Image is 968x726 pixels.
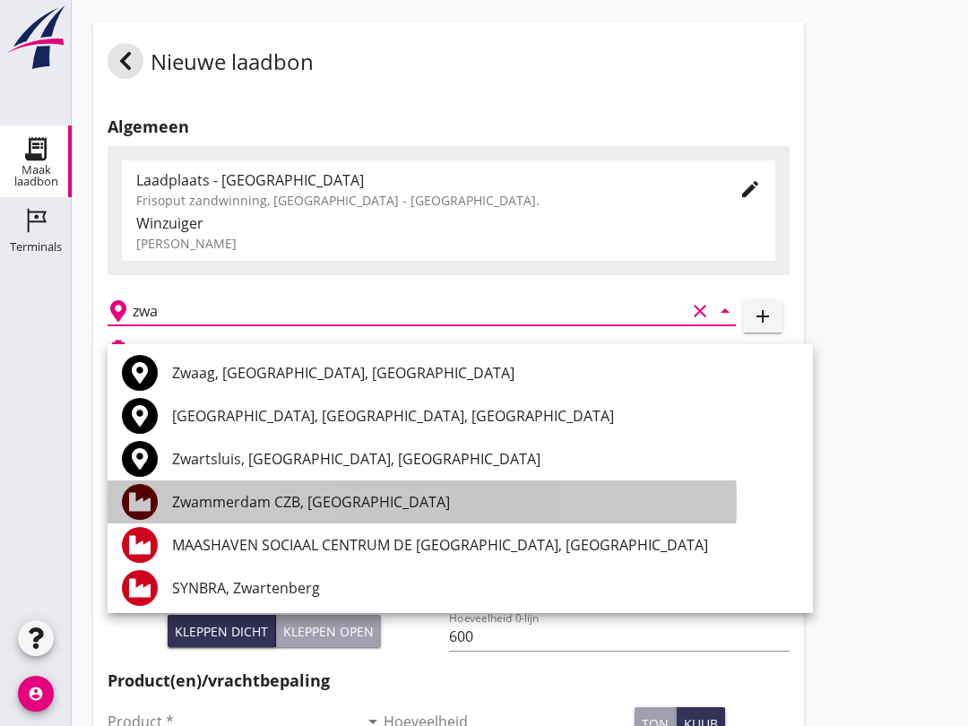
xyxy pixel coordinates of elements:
div: Kleppen dicht [175,622,268,641]
h2: Product(en)/vrachtbepaling [108,669,790,693]
i: clear [689,300,711,322]
div: Zwartsluis, [GEOGRAPHIC_DATA], [GEOGRAPHIC_DATA] [172,448,799,470]
div: [GEOGRAPHIC_DATA], [GEOGRAPHIC_DATA], [GEOGRAPHIC_DATA] [172,405,799,427]
button: Kleppen dicht [168,615,276,647]
i: add [752,306,774,327]
div: Frisoput zandwinning, [GEOGRAPHIC_DATA] - [GEOGRAPHIC_DATA]. [136,191,711,210]
h2: Algemeen [108,115,790,139]
i: arrow_drop_down [714,300,736,322]
div: Zwammerdam CZB, [GEOGRAPHIC_DATA] [172,491,799,513]
div: MAASHAVEN SOCIAAL CENTRUM DE [GEOGRAPHIC_DATA], [GEOGRAPHIC_DATA] [172,534,799,556]
i: account_circle [18,676,54,712]
div: Laadplaats - [GEOGRAPHIC_DATA] [136,169,711,191]
input: Hoeveelheid 0-lijn [449,622,791,651]
input: Losplaats [133,297,686,325]
img: logo-small.a267ee39.svg [4,4,68,71]
div: [PERSON_NAME] [136,234,761,253]
div: Terminals [10,241,62,253]
div: SYNBRA, Zwartenberg [172,577,799,599]
button: Kleppen open [276,615,381,647]
div: Kleppen open [283,622,374,641]
div: Zwaag, [GEOGRAPHIC_DATA], [GEOGRAPHIC_DATA] [172,362,799,384]
i: edit [739,178,761,200]
div: Nieuwe laadbon [108,43,314,86]
div: Winzuiger [136,212,761,234]
h2: Beladen vaartuig [136,341,228,357]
